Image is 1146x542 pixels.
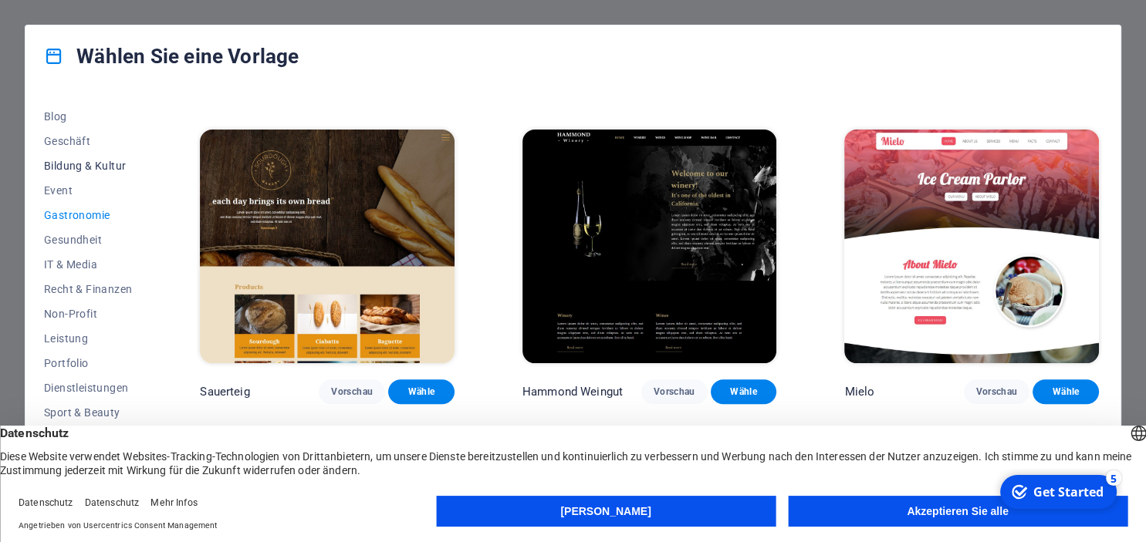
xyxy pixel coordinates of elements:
[44,283,132,295] span: Recht & Finanzen
[44,406,132,419] span: Sport & Beauty
[641,379,708,404] button: Vorschau
[654,385,695,398] span: Vorschau
[44,44,299,69] h4: Wählen Sie eine Vorlage
[401,385,442,398] span: Wähle
[522,384,623,399] p: Hammond Weingut
[331,385,373,398] span: Vorschau
[711,379,777,404] button: Wähle
[42,15,112,32] div: Get Started
[319,379,385,404] button: Vorschau
[44,110,132,123] span: Blog
[44,203,132,227] button: Gastronomie
[522,130,777,364] img: Hammond Weingut
[976,385,1018,398] span: Vorschau
[200,130,455,364] img: Sauerteig
[44,104,132,129] button: Blog
[964,379,1030,404] button: Vorschau
[44,375,132,400] button: Dienstleistungen
[44,258,132,271] span: IT & Media
[44,351,132,375] button: Portfolio
[44,135,132,147] span: Geschäft
[8,6,125,40] div: Get Started 5 items remaining, 0% complete
[44,425,132,449] button: Handel
[388,379,455,404] button: Wähle
[844,130,1099,364] img: Mielo
[44,160,132,172] span: Bildung & Kultur
[44,209,132,221] span: Gastronomie
[44,129,132,153] button: Geschäft
[44,227,132,252] button: Gesundheit
[200,384,249,399] p: Sauerteig
[844,384,874,399] p: Mielo
[44,184,132,197] span: Event
[44,301,132,326] button: Non-Profit
[723,385,765,398] span: Wähle
[44,234,132,246] span: Gesundheit
[44,357,132,369] span: Portfolio
[44,153,132,178] button: Bildung & Kultur
[44,252,132,277] button: IT & Media
[44,277,132,301] button: Recht & Finanzen
[1045,385,1087,398] span: Wähle
[44,332,132,345] span: Leistung
[44,400,132,425] button: Sport & Beauty
[114,2,130,17] div: 5
[44,326,132,351] button: Leistung
[44,382,132,394] span: Dienstleistungen
[44,178,132,203] button: Event
[44,308,132,320] span: Non-Profit
[1033,379,1099,404] button: Wähle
